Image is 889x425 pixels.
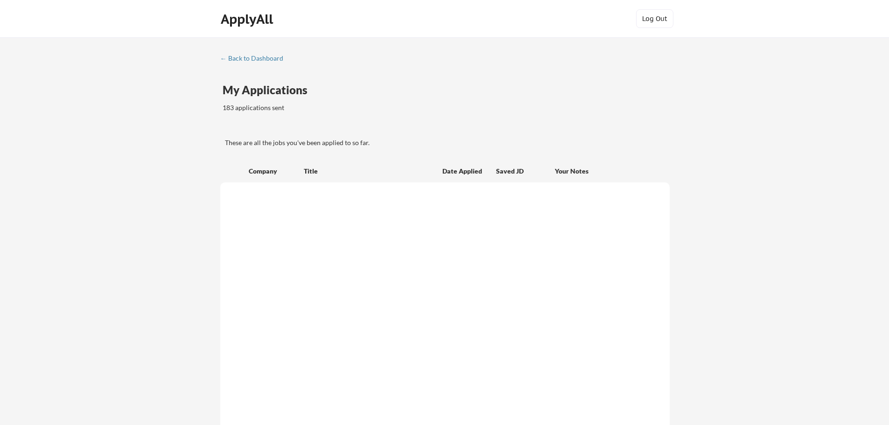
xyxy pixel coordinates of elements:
div: These are all the jobs you've been applied to so far. [225,138,670,147]
div: 183 applications sent [223,103,403,112]
div: My Applications [223,84,315,96]
div: These are job applications we think you'd be a good fit for, but couldn't apply you to automatica... [290,120,359,130]
div: Title [304,167,434,176]
div: ApplyAll [221,11,276,27]
div: Company [249,167,295,176]
div: Your Notes [555,167,661,176]
div: ← Back to Dashboard [220,55,290,62]
a: ← Back to Dashboard [220,55,290,64]
button: Log Out [636,9,673,28]
div: These are all the jobs you've been applied to so far. [223,120,283,130]
div: Date Applied [442,167,483,176]
div: Saved JD [496,162,555,179]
